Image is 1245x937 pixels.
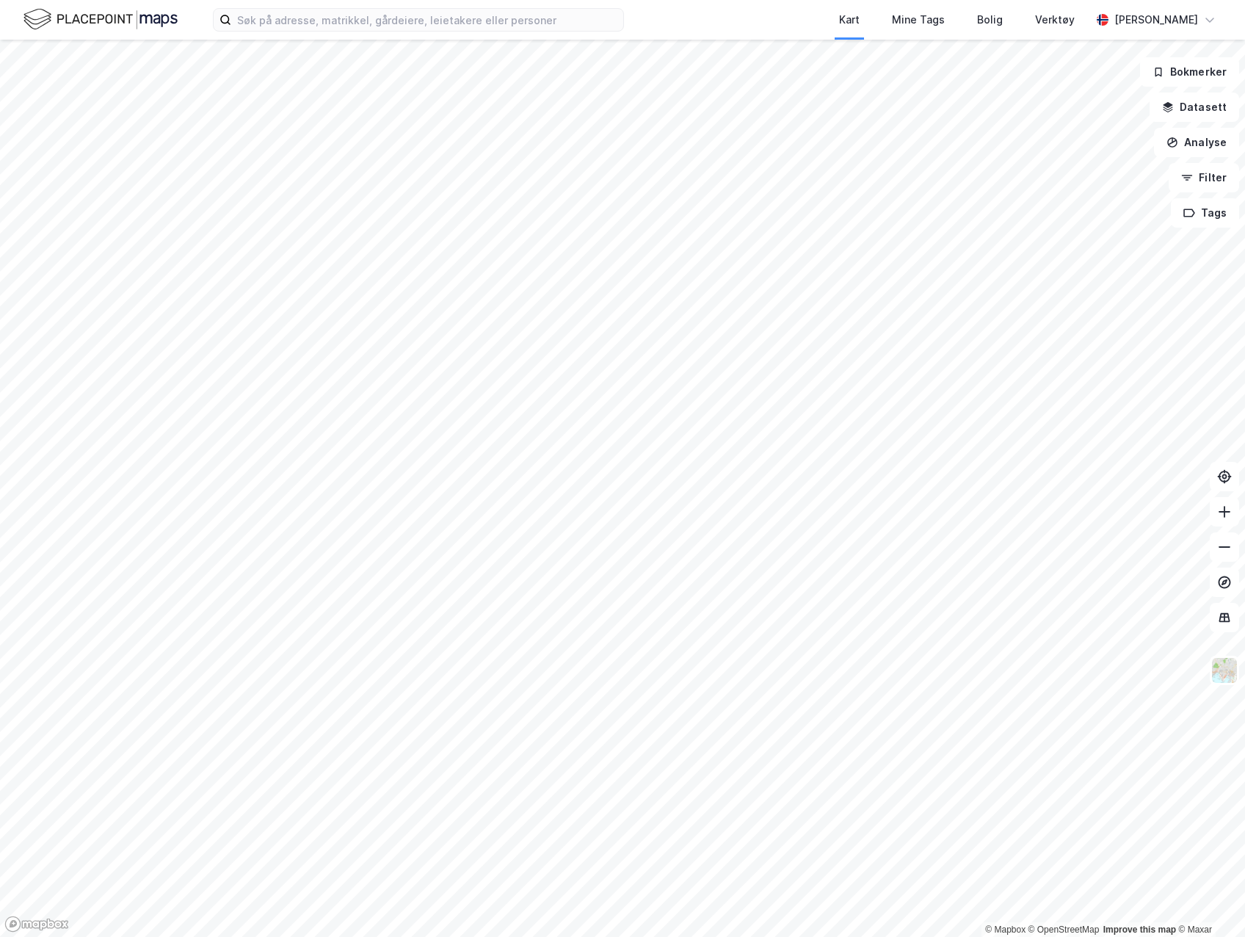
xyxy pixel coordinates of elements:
button: Datasett [1150,93,1239,122]
div: Mine Tags [892,11,945,29]
button: Bokmerker [1140,57,1239,87]
button: Tags [1171,198,1239,228]
a: Mapbox homepage [4,916,69,933]
a: Mapbox [985,925,1026,935]
div: Kart [839,11,860,29]
div: Verktøy [1035,11,1075,29]
img: logo.f888ab2527a4732fd821a326f86c7f29.svg [23,7,178,32]
button: Filter [1169,163,1239,192]
div: Bolig [977,11,1003,29]
a: Improve this map [1103,925,1176,935]
input: Søk på adresse, matrikkel, gårdeiere, leietakere eller personer [231,9,623,31]
img: Z [1210,656,1238,684]
div: [PERSON_NAME] [1114,11,1198,29]
a: OpenStreetMap [1028,925,1100,935]
button: Analyse [1154,128,1239,157]
iframe: Chat Widget [1172,867,1245,937]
